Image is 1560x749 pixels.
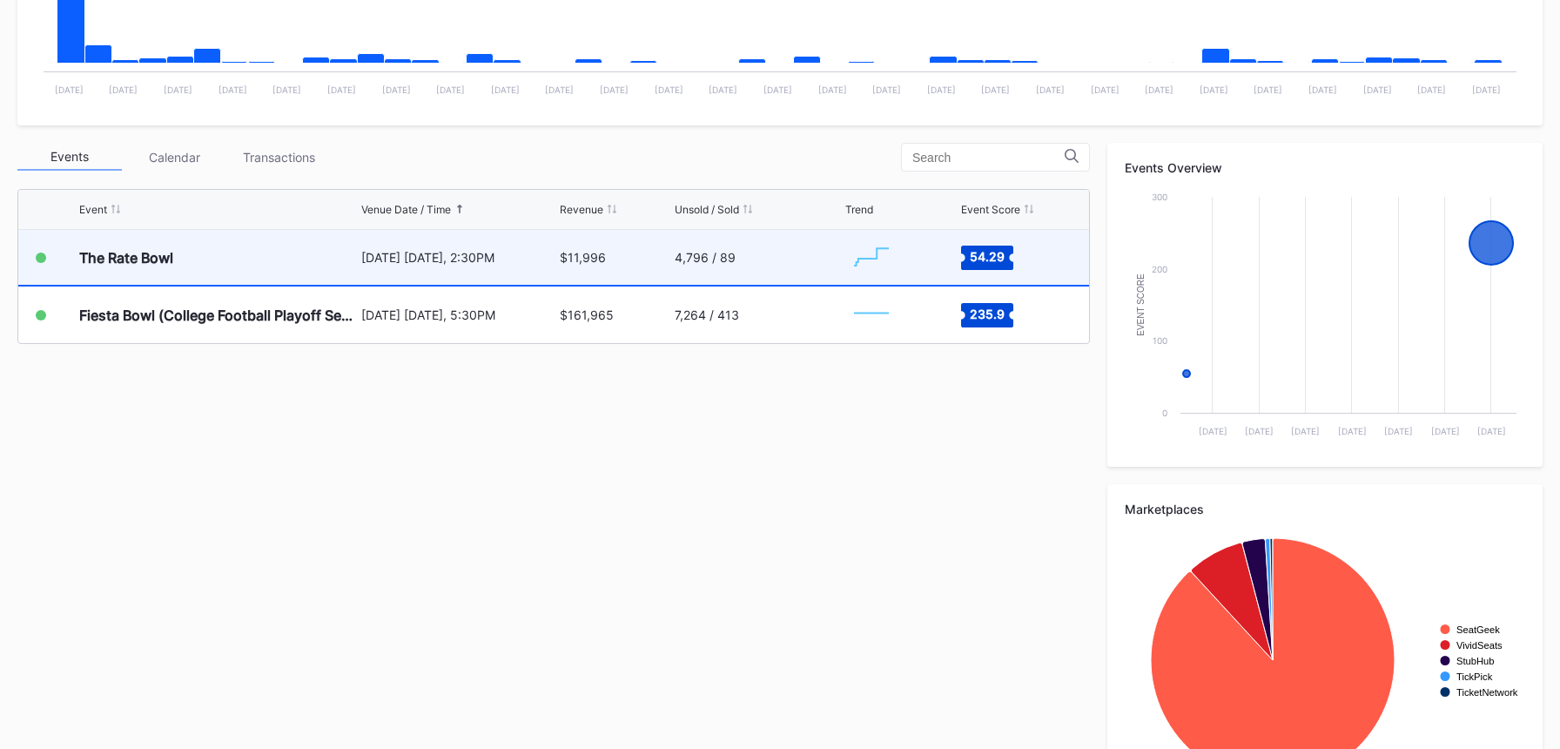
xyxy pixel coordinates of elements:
[122,144,226,171] div: Calendar
[970,248,1005,263] text: 54.29
[981,84,1010,95] text: [DATE]
[818,84,847,95] text: [DATE]
[1477,426,1506,436] text: [DATE]
[272,84,301,95] text: [DATE]
[675,250,736,265] div: 4,796 / 89
[361,203,451,216] div: Venue Date / Time
[763,84,792,95] text: [DATE]
[17,144,122,171] div: Events
[219,84,247,95] text: [DATE]
[1245,426,1274,436] text: [DATE]
[560,250,606,265] div: $11,996
[709,84,737,95] text: [DATE]
[1125,160,1525,175] div: Events Overview
[970,306,1005,321] text: 235.9
[545,84,574,95] text: [DATE]
[655,84,683,95] text: [DATE]
[327,84,356,95] text: [DATE]
[872,84,901,95] text: [DATE]
[1291,426,1320,436] text: [DATE]
[927,84,956,95] text: [DATE]
[1456,640,1503,651] text: VividSeats
[1338,426,1367,436] text: [DATE]
[1456,671,1493,682] text: TickPick
[1254,84,1282,95] text: [DATE]
[436,84,465,95] text: [DATE]
[845,294,898,337] svg: Chart title
[1036,84,1065,95] text: [DATE]
[600,84,629,95] text: [DATE]
[560,307,614,322] div: $161,965
[79,307,357,324] div: Fiesta Bowl (College Football Playoff Semifinals)
[1456,656,1495,666] text: StubHub
[361,250,555,265] div: [DATE] [DATE], 2:30PM
[164,84,192,95] text: [DATE]
[109,84,138,95] text: [DATE]
[491,84,520,95] text: [DATE]
[912,151,1065,165] input: Search
[1125,188,1525,449] svg: Chart title
[1456,687,1518,698] text: TicketNetwork
[55,84,84,95] text: [DATE]
[1136,273,1146,336] text: Event Score
[560,203,603,216] div: Revenue
[845,236,898,280] svg: Chart title
[1125,502,1525,516] div: Marketplaces
[845,203,873,216] div: Trend
[382,84,411,95] text: [DATE]
[1472,84,1501,95] text: [DATE]
[1091,84,1120,95] text: [DATE]
[1417,84,1446,95] text: [DATE]
[361,307,555,322] div: [DATE] [DATE], 5:30PM
[1363,84,1392,95] text: [DATE]
[1200,84,1228,95] text: [DATE]
[1431,426,1460,436] text: [DATE]
[1384,426,1413,436] text: [DATE]
[1456,624,1500,635] text: SeatGeek
[1145,84,1173,95] text: [DATE]
[1162,408,1167,418] text: 0
[1153,335,1167,346] text: 100
[675,307,739,322] div: 7,264 / 413
[79,203,107,216] div: Event
[1199,426,1227,436] text: [DATE]
[1152,192,1167,202] text: 300
[226,144,331,171] div: Transactions
[79,249,173,267] div: The Rate Bowl
[1308,84,1337,95] text: [DATE]
[1152,264,1167,274] text: 200
[675,203,739,216] div: Unsold / Sold
[961,203,1020,216] div: Event Score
